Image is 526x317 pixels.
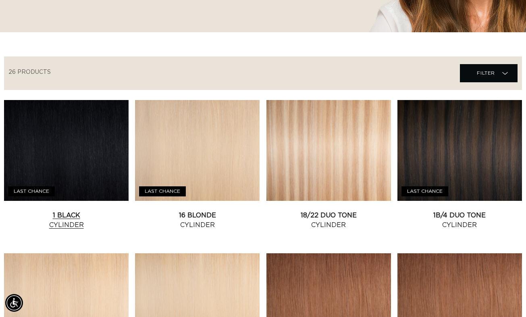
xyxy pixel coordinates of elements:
[477,65,495,81] span: Filter
[8,69,51,75] span: 26 products
[397,211,522,230] a: 1B/4 Duo Tone Cylinder
[266,211,391,230] a: 18/22 Duo Tone Cylinder
[460,64,518,82] summary: Filter
[135,211,260,230] a: 16 Blonde Cylinder
[5,294,23,312] div: Accessibility Menu
[4,211,129,230] a: 1 Black Cylinder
